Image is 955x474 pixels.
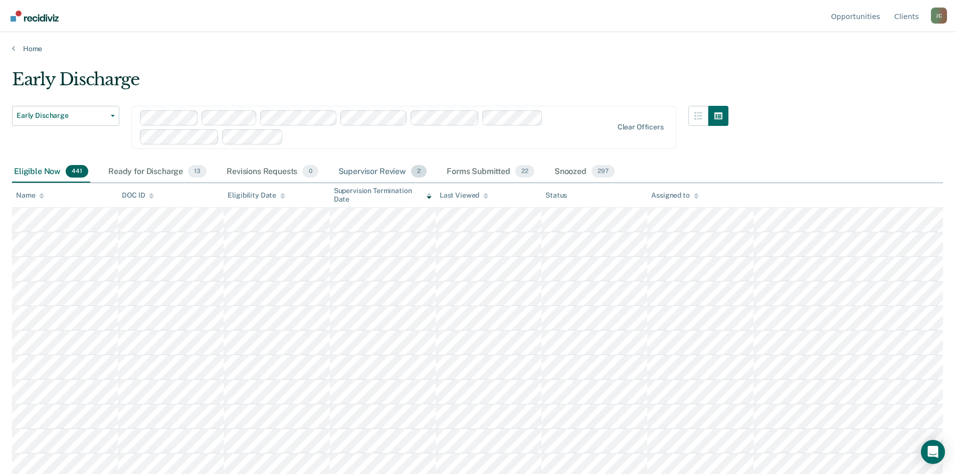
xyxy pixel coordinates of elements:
span: 297 [592,165,615,178]
a: Home [12,44,943,53]
div: Assigned to [651,191,698,200]
div: Name [16,191,44,200]
div: Eligible Now441 [12,161,90,183]
div: Forms Submitted22 [445,161,536,183]
div: Revisions Requests0 [225,161,320,183]
div: Early Discharge [12,69,728,98]
button: Profile dropdown button [931,8,947,24]
img: Recidiviz [11,11,59,22]
span: Early Discharge [17,111,107,120]
div: DOC ID [122,191,154,200]
span: 13 [188,165,207,178]
span: 22 [515,165,534,178]
div: Snoozed297 [552,161,617,183]
span: 441 [66,165,88,178]
button: Early Discharge [12,106,119,126]
div: Status [545,191,567,200]
span: 2 [411,165,427,178]
div: Clear officers [618,123,664,131]
div: Last Viewed [440,191,488,200]
span: 0 [302,165,318,178]
div: Ready for Discharge13 [106,161,209,183]
div: Supervision Termination Date [334,187,432,204]
div: Eligibility Date [228,191,285,200]
div: Supervisor Review2 [336,161,429,183]
div: Open Intercom Messenger [921,440,945,464]
div: J C [931,8,947,24]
